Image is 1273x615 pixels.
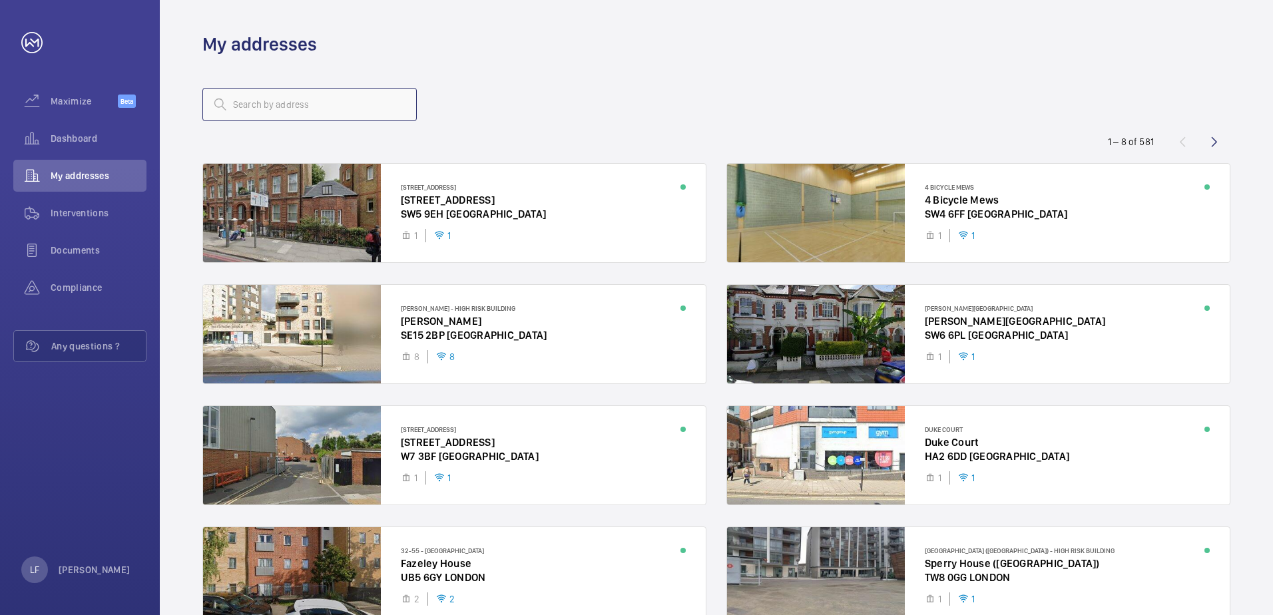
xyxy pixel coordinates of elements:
span: Compliance [51,281,146,294]
span: Any questions ? [51,339,146,353]
span: Maximize [51,95,118,108]
span: My addresses [51,169,146,182]
span: Documents [51,244,146,257]
span: Dashboard [51,132,146,145]
h1: My addresses [202,32,317,57]
p: [PERSON_NAME] [59,563,130,576]
div: 1 – 8 of 581 [1108,135,1154,148]
p: LF [30,563,39,576]
span: Interventions [51,206,146,220]
span: Beta [118,95,136,108]
input: Search by address [202,88,417,121]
